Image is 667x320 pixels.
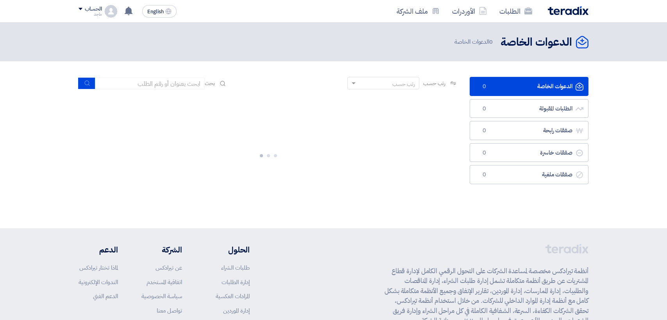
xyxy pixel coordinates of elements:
img: profile_test.png [105,5,117,18]
a: ملف الشركة [390,2,446,20]
div: رتب حسب [392,80,415,88]
span: 0 [479,149,489,157]
a: طلبات الشراء [221,263,250,272]
span: 0 [489,37,493,46]
a: تواصل معنا [157,306,182,315]
a: عن تيرادكس [156,263,182,272]
a: المزادات العكسية [216,292,250,300]
span: بحث [205,79,215,87]
a: الدعم الفني [93,292,118,300]
a: صفقات خاسرة0 [470,143,588,162]
li: الشركة [141,244,182,256]
div: ماجد [79,12,102,16]
h2: الدعوات الخاصة [501,35,572,50]
a: صفقات ملغية0 [470,165,588,184]
a: اتفاقية المستخدم [147,278,182,286]
a: سياسة الخصوصية [141,292,182,300]
img: Teradix logo [548,6,588,15]
span: 0 [479,105,489,113]
span: English [147,9,164,14]
span: الدعوات الخاصة [454,37,494,46]
span: 0 [479,127,489,135]
a: الندوات الإلكترونية [79,278,118,286]
a: الطلبات [493,2,538,20]
span: 0 [479,171,489,179]
button: English [142,5,177,18]
li: الدعم [79,244,118,256]
input: ابحث بعنوان أو رقم الطلب [95,78,205,89]
span: رتب حسب [423,79,445,87]
a: إدارة الموردين [223,306,250,315]
a: إدارة الطلبات [222,278,250,286]
a: الطلبات المقبولة0 [470,99,588,118]
span: 0 [479,83,489,91]
a: الدعوات الخاصة0 [470,77,588,96]
li: الحلول [206,244,250,256]
div: الحساب [85,6,102,12]
a: صفقات رابحة0 [470,121,588,140]
a: لماذا تختار تيرادكس [79,263,118,272]
a: الأوردرات [446,2,493,20]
